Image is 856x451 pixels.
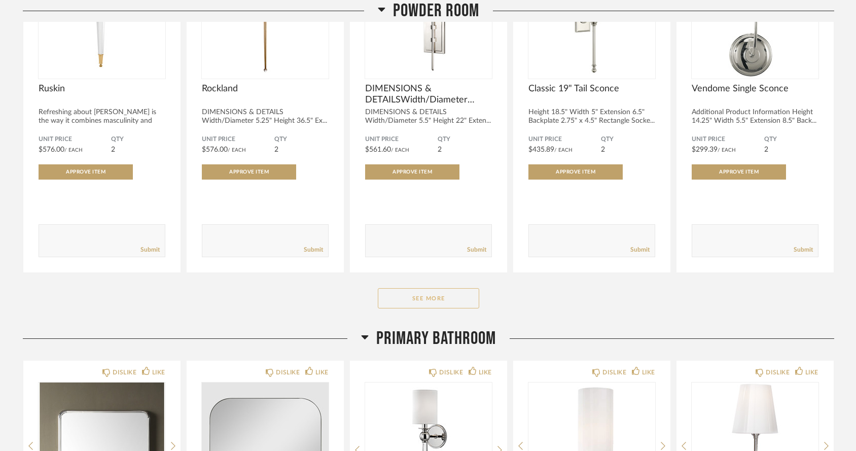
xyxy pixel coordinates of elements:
[692,108,818,125] div: Additional Product Information Height 14.25" Width 5.5" Extension 8.5" Back...
[111,146,115,153] span: 2
[140,246,160,254] a: Submit
[528,108,655,125] div: Height 18.5" Width 5" Extension 6.5" Backplate 2.75" x 4.5" Rectangle Socke...
[365,164,459,180] button: Approve Item
[393,169,432,175] span: Approve Item
[718,148,736,153] span: / Each
[202,135,274,144] span: Unit Price
[378,288,479,308] button: See More
[64,148,83,153] span: / Each
[365,146,391,153] span: $561.60
[766,367,790,377] div: DISLIKE
[467,246,486,254] a: Submit
[528,164,623,180] button: Approve Item
[805,367,818,377] div: LIKE
[528,146,554,153] span: $435.89
[630,246,650,254] a: Submit
[202,83,329,94] span: Rockland
[66,169,105,175] span: Approve Item
[601,135,655,144] span: QTY
[365,108,492,125] div: DIMENSIONS & DETAILS Width/Diameter 5.5" Height 22" Exten...
[274,135,329,144] span: QTY
[764,146,768,153] span: 2
[202,146,228,153] span: $576.00
[719,169,759,175] span: Approve Item
[274,146,278,153] span: 2
[113,367,136,377] div: DISLIKE
[111,135,165,144] span: QTY
[315,367,329,377] div: LIKE
[439,367,463,377] div: DISLIKE
[554,148,573,153] span: / Each
[438,146,442,153] span: 2
[152,367,165,377] div: LIKE
[438,135,492,144] span: QTY
[39,135,111,144] span: Unit Price
[601,146,605,153] span: 2
[642,367,655,377] div: LIKE
[602,367,626,377] div: DISLIKE
[365,135,438,144] span: Unit Price
[692,146,718,153] span: $299.39
[39,164,133,180] button: Approve Item
[39,108,165,134] div: Refreshing about [PERSON_NAME] is the way it combines masculinity and femininity in...
[365,83,492,106] span: DIMENSIONS & DETAILSWidth/Diameter 5.5"Height 22"Extension 7"Top To Center 14.5"Weight 3 lbMinimu...
[376,328,496,350] span: Primary Bathroom
[202,108,329,125] div: DIMENSIONS & DETAILS Width/Diameter 5.25" Height 36.5" Ex...
[764,135,818,144] span: QTY
[692,83,818,94] span: Vendome Single Sconce
[794,246,813,254] a: Submit
[229,169,269,175] span: Approve Item
[479,367,492,377] div: LIKE
[692,164,786,180] button: Approve Item
[692,135,764,144] span: Unit Price
[228,148,246,153] span: / Each
[528,135,601,144] span: Unit Price
[391,148,409,153] span: / Each
[276,367,300,377] div: DISLIKE
[39,83,165,94] span: Ruskin
[304,246,323,254] a: Submit
[528,83,655,94] span: Classic 19" Tail Sconce
[202,164,296,180] button: Approve Item
[556,169,595,175] span: Approve Item
[39,146,64,153] span: $576.00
